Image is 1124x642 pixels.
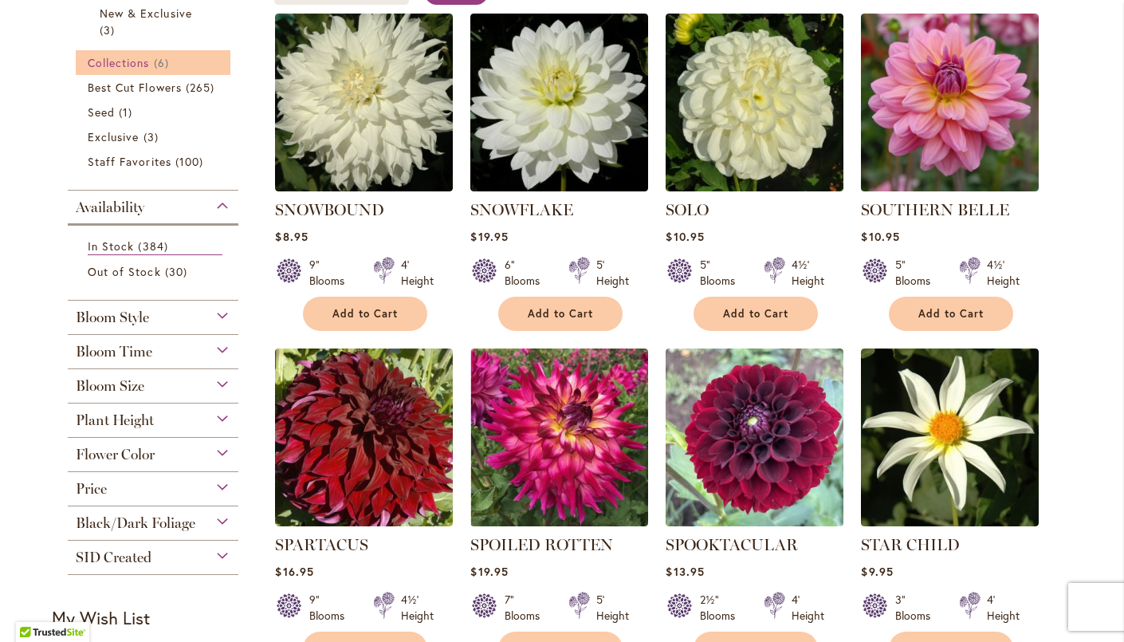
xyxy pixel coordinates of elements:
[505,592,549,624] div: 7" Blooms
[175,153,207,170] span: 100
[275,179,453,195] a: Snowbound
[895,257,940,289] div: 5" Blooms
[470,514,648,530] a: SPOILED ROTTEN
[88,54,222,71] a: Collections
[275,564,313,579] span: $16.95
[76,343,152,360] span: Bloom Time
[861,349,1039,526] img: STAR CHILD
[401,592,434,624] div: 4½' Height
[275,14,453,191] img: Snowbound
[100,22,119,38] span: 3
[666,564,704,579] span: $13.95
[861,229,899,244] span: $10.95
[76,480,107,498] span: Price
[309,257,354,289] div: 9" Blooms
[88,55,150,70] span: Collections
[275,349,453,526] img: Spartacus
[76,549,151,566] span: SID Created
[88,128,222,145] a: Exclusive
[76,514,195,532] span: Black/Dark Foliage
[666,349,843,526] img: Spooktacular
[76,199,144,216] span: Availability
[143,128,163,145] span: 3
[666,229,704,244] span: $10.95
[861,564,893,579] span: $9.95
[889,297,1013,331] button: Add to Cart
[88,238,222,255] a: In Stock 384
[861,514,1039,530] a: STAR CHILD
[165,263,191,280] span: 30
[100,5,210,38] a: New &amp; Exclusive
[470,179,648,195] a: SNOWFLAKE
[275,200,384,219] a: SNOWBOUND
[303,297,427,331] button: Add to Cart
[186,79,218,96] span: 265
[470,349,648,526] img: SPOILED ROTTEN
[666,200,709,219] a: SOLO
[987,592,1020,624] div: 4' Height
[987,257,1020,289] div: 4½' Height
[88,80,182,95] span: Best Cut Flowers
[861,14,1039,191] img: SOUTHERN BELLE
[52,606,150,629] strong: My Wish List
[596,592,629,624] div: 5' Height
[792,257,824,289] div: 4½' Height
[470,14,648,191] img: SNOWFLAKE
[470,535,613,554] a: SPOILED ROTTEN
[666,514,843,530] a: Spooktacular
[154,54,173,71] span: 6
[88,104,222,120] a: Seed
[470,564,508,579] span: $19.95
[666,14,843,191] img: SOLO
[88,154,171,169] span: Staff Favorites
[88,129,139,144] span: Exclusive
[88,104,115,120] span: Seed
[12,585,57,630] iframe: Launch Accessibility Center
[723,307,788,321] span: Add to Cart
[498,297,623,331] button: Add to Cart
[861,200,1009,219] a: SOUTHERN BELLE
[88,238,134,254] span: In Stock
[88,153,222,170] a: Staff Favorites
[275,229,308,244] span: $8.95
[88,263,222,280] a: Out of Stock 30
[666,179,843,195] a: SOLO
[528,307,593,321] span: Add to Cart
[76,412,154,429] span: Plant Height
[275,535,368,554] a: SPARTACUS
[470,229,508,244] span: $19.95
[332,307,398,321] span: Add to Cart
[138,238,171,254] span: 384
[918,307,984,321] span: Add to Cart
[694,297,818,331] button: Add to Cart
[119,104,136,120] span: 1
[666,535,798,554] a: SPOOKTACULAR
[309,592,354,624] div: 9" Blooms
[88,79,222,96] a: Best Cut Flowers
[76,446,155,463] span: Flower Color
[700,257,745,289] div: 5" Blooms
[76,309,149,326] span: Bloom Style
[792,592,824,624] div: 4' Height
[76,377,144,395] span: Bloom Size
[100,6,192,21] span: New & Exclusive
[700,592,745,624] div: 2½" Blooms
[275,514,453,530] a: Spartacus
[401,257,434,289] div: 4' Height
[895,592,940,624] div: 3" Blooms
[861,535,960,554] a: STAR CHILD
[470,200,573,219] a: SNOWFLAKE
[88,264,161,279] span: Out of Stock
[505,257,549,289] div: 6" Blooms
[596,257,629,289] div: 5' Height
[861,179,1039,195] a: SOUTHERN BELLE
